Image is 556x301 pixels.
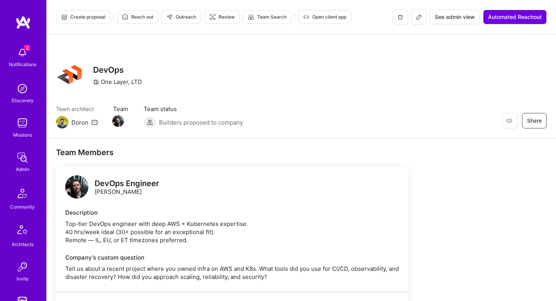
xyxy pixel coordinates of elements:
button: Outreach [161,10,201,24]
span: Automated Reachout [488,13,542,21]
div: Community [10,203,35,211]
span: Team Search [248,14,286,21]
button: Open client app [298,10,351,24]
img: admin teamwork [15,150,30,165]
button: Team Search [243,10,292,24]
a: Team Member Avatar [113,115,123,128]
span: Review [209,14,235,21]
div: Missions [13,131,32,139]
span: Share [527,117,542,125]
div: Description [65,209,399,217]
img: teamwork [15,115,30,131]
img: logo [65,175,88,198]
span: See admin view [435,13,475,21]
div: Company’s custom question [65,253,399,262]
div: DevOps Engineer [95,180,159,188]
div: Notifications [9,60,36,68]
img: Architects [13,222,32,240]
img: Invite [15,259,30,275]
div: Discovery [12,96,34,104]
button: Share [522,113,547,128]
img: Company Logo [56,62,84,89]
img: bell [15,45,30,60]
span: 2 [24,45,30,51]
div: [PERSON_NAME] [95,180,159,196]
span: Outreach [166,14,196,21]
span: Team [113,105,128,113]
span: Create proposal [61,14,105,21]
button: Review [204,10,240,24]
div: Top-tier DevOps engineer with deep AWS + Kubernetes expertise. 40 hrs/week ideal (30+ possible fo... [65,220,399,244]
p: Tell us about a recent project where you owned infra on AWS and K8s. What tools did you use for C... [65,265,399,281]
button: Automated Reachout [483,10,547,24]
i: icon Proposal [61,14,67,20]
div: Team Members [56,147,408,157]
span: Team architect [56,105,98,113]
img: logo [15,15,31,29]
img: discovery [15,81,30,96]
div: One Layer, LTD [93,78,142,86]
i: icon Targeter [209,14,215,20]
h3: DevOps [93,65,146,75]
button: Create proposal [56,10,110,24]
span: Builders proposed to company [159,118,243,127]
span: Open client app [303,14,346,21]
img: Community [13,184,32,203]
i: icon CompanyGray [93,79,99,85]
span: Team status [144,105,243,113]
img: Team Member Avatar [112,115,124,127]
img: Builders proposed to company [144,116,156,128]
div: Admin [16,165,29,173]
i: icon Mail [92,119,98,125]
img: Team Architect [56,116,68,128]
div: Architects [12,240,34,248]
span: Reach out [122,14,153,21]
i: icon EyeClosed [506,118,512,124]
div: Invite [17,275,29,283]
a: logo [65,175,88,200]
button: Reach out [117,10,158,24]
button: See admin view [430,10,480,24]
div: Doron [71,118,88,127]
